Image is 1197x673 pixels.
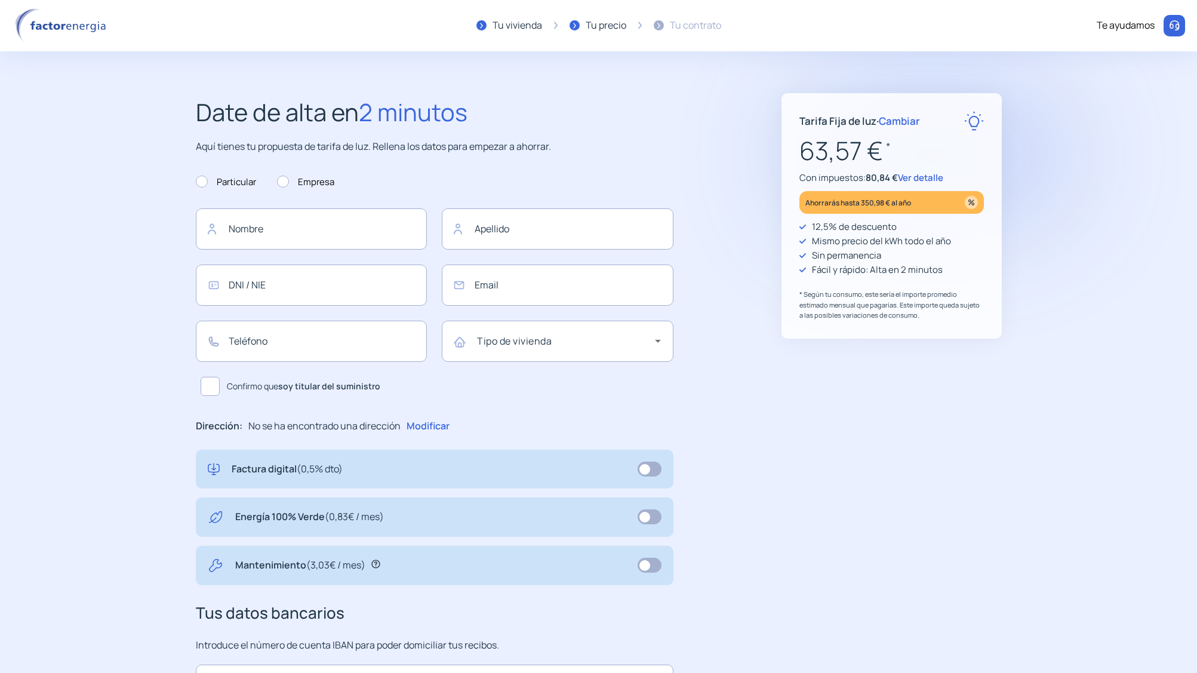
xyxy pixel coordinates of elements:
[196,419,242,434] p: Dirección:
[812,220,897,234] p: 12,5% de descuento
[232,462,343,477] p: Factura digital
[248,419,401,434] p: No se ha encontrado una dirección
[799,131,984,171] p: 63,57 €
[477,334,552,348] mat-label: Tipo de vivienda
[493,18,542,33] div: Tu vivienda
[586,18,626,33] div: Tu precio
[278,380,380,392] b: soy titular del suministro
[325,510,384,523] span: (0,83€ / mes)
[407,419,450,434] p: Modificar
[799,113,920,129] p: Tarifa Fija de luz ·
[227,380,380,393] span: Confirmo que
[965,196,978,209] img: percentage_icon.svg
[799,171,984,185] p: Con impuestos:
[812,248,881,263] p: Sin permanencia
[670,18,721,33] div: Tu contrato
[196,638,673,653] p: Introduce el número de cuenta IBAN para poder domiciliar tus recibos.
[306,558,365,571] span: (3,03€ / mes)
[196,175,256,189] label: Particular
[12,8,113,43] img: logo factor
[799,289,984,321] p: * Según tu consumo, este sería el importe promedio estimado mensual que pagarías. Este importe qu...
[1097,18,1155,33] div: Te ayudamos
[235,509,384,525] p: Energía 100% Verde
[805,196,911,210] p: Ahorrarás hasta 350,98 € al año
[196,93,673,131] h2: Date de alta en
[208,462,220,477] img: digital-invoice.svg
[898,171,943,184] span: Ver detalle
[964,111,984,131] img: rate-E.svg
[235,558,365,573] p: Mantenimiento
[277,175,334,189] label: Empresa
[812,234,951,248] p: Mismo precio del kWh todo el año
[208,558,223,573] img: tool.svg
[196,139,673,155] p: Aquí tienes tu propuesta de tarifa de luz. Rellena los datos para empezar a ahorrar.
[866,171,898,184] span: 80,84 €
[1168,20,1180,32] img: llamar
[879,114,920,128] span: Cambiar
[812,263,943,277] p: Fácil y rápido: Alta en 2 minutos
[196,601,673,626] h3: Tus datos bancarios
[208,509,223,525] img: energy-green.svg
[359,96,467,128] span: 2 minutos
[297,462,343,475] span: (0,5% dto)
